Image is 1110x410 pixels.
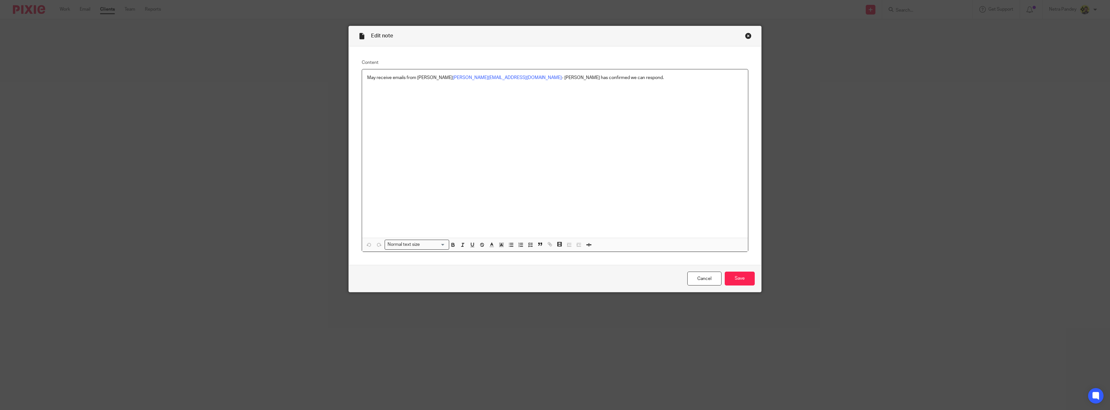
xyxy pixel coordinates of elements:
[385,240,449,250] div: Search for option
[745,33,752,39] div: Close this dialog window
[453,75,562,80] a: [PERSON_NAME][EMAIL_ADDRESS][DOMAIN_NAME]
[725,272,755,285] input: Save
[367,75,743,81] p: May receive emails from [PERSON_NAME] - [PERSON_NAME] has confirmed we can respond.
[422,241,445,248] input: Search for option
[687,272,721,285] a: Cancel
[362,59,748,66] label: Content
[386,241,421,248] span: Normal text size
[371,33,393,38] span: Edit note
